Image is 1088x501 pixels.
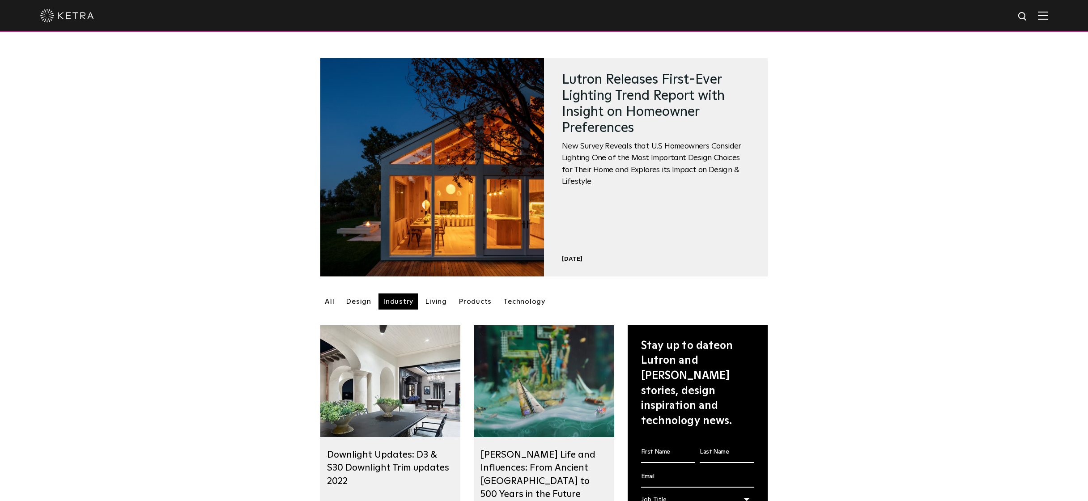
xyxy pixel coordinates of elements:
[474,325,614,437] img: dustin-yellin-ketra-lighting-05.jpg
[562,140,750,188] span: New Survey Reveals that U.S Homeowners Consider Lighting One of the Most Important Design Choices...
[499,293,550,310] a: Technology
[1038,11,1048,20] img: Hamburger%20Nav.svg
[454,293,496,310] a: Products
[341,293,376,310] a: Design
[480,450,595,499] a: [PERSON_NAME] Life and Influences: From Ancient [GEOGRAPHIC_DATA] to 500 Years in the Future
[1017,11,1028,22] img: search icon
[562,255,750,263] div: [DATE]
[421,293,451,310] a: Living
[641,467,754,488] input: Email
[700,442,754,463] input: Last Name
[378,293,418,310] a: Industry
[641,340,733,426] span: on Lutron and [PERSON_NAME] stories, design inspiration and technology news.
[327,450,449,486] a: Downlight Updates: D3 & S30 Downlight Trim updates 2022
[641,442,696,463] input: First Name
[320,293,339,310] a: All
[562,73,725,135] a: Lutron Releases First-Ever Lighting Trend Report with Insight on Homeowner Preferences
[40,9,94,22] img: ketra-logo-2019-white
[320,325,460,437] img: TX-Hill-Country-PatioDT.jpg
[641,339,754,429] div: Stay up to date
